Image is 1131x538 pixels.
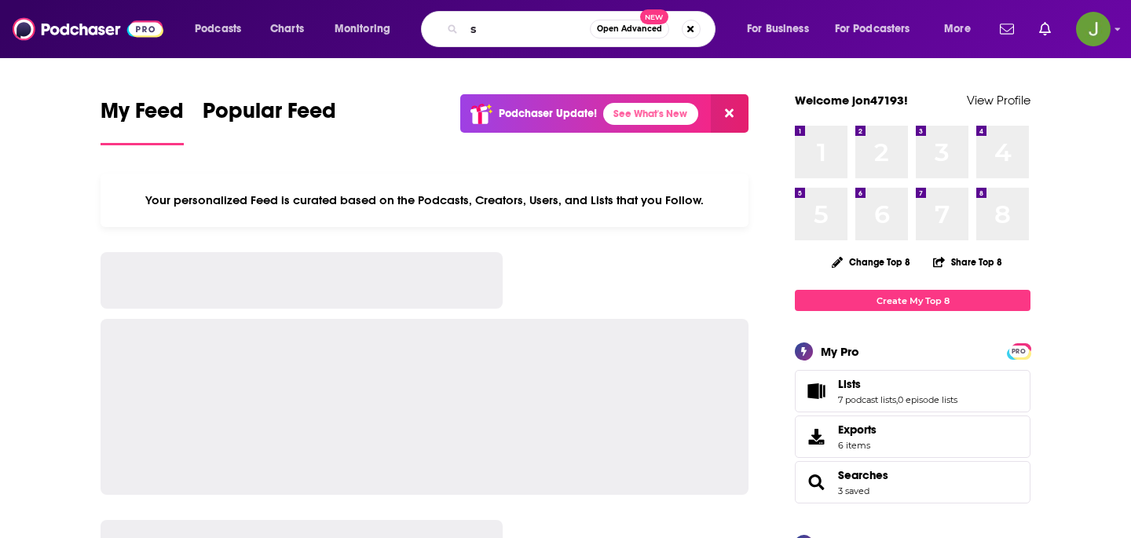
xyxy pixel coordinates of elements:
span: Podcasts [195,18,241,40]
a: Welcome jon47193! [795,93,908,108]
span: 6 items [838,440,877,451]
span: Open Advanced [597,25,662,33]
button: Change Top 8 [822,252,920,272]
span: Exports [838,423,877,437]
a: Popular Feed [203,97,336,145]
a: View Profile [967,93,1030,108]
span: Exports [800,426,832,448]
a: See What's New [603,103,698,125]
button: open menu [933,16,990,42]
a: Searches [838,468,888,482]
a: Lists [838,377,957,391]
a: PRO [1009,345,1028,357]
button: open menu [324,16,411,42]
span: Charts [270,18,304,40]
a: My Feed [101,97,184,145]
span: More [944,18,971,40]
span: Monitoring [335,18,390,40]
span: Lists [795,370,1030,412]
img: User Profile [1076,12,1111,46]
img: Podchaser - Follow, Share and Rate Podcasts [13,14,163,44]
p: Podchaser Update! [499,107,597,120]
a: Searches [800,471,832,493]
div: Your personalized Feed is curated based on the Podcasts, Creators, Users, and Lists that you Follow. [101,174,749,227]
span: PRO [1009,346,1028,357]
a: Show notifications dropdown [994,16,1020,42]
button: open menu [736,16,829,42]
span: Popular Feed [203,97,336,134]
div: Search podcasts, credits, & more... [436,11,730,47]
button: open menu [825,16,933,42]
button: Share Top 8 [932,247,1003,277]
span: Logged in as jon47193 [1076,12,1111,46]
a: Create My Top 8 [795,290,1030,311]
button: open menu [184,16,262,42]
span: Searches [795,461,1030,503]
a: 3 saved [838,485,869,496]
div: My Pro [821,344,859,359]
a: Show notifications dropdown [1033,16,1057,42]
a: Exports [795,415,1030,458]
button: Show profile menu [1076,12,1111,46]
span: , [896,394,898,405]
button: Open AdvancedNew [590,20,669,38]
span: For Podcasters [835,18,910,40]
span: For Business [747,18,809,40]
span: Lists [838,377,861,391]
a: Lists [800,380,832,402]
a: 0 episode lists [898,394,957,405]
input: Search podcasts, credits, & more... [464,16,590,42]
span: My Feed [101,97,184,134]
a: Charts [260,16,313,42]
a: 7 podcast lists [838,394,896,405]
span: New [640,9,668,24]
